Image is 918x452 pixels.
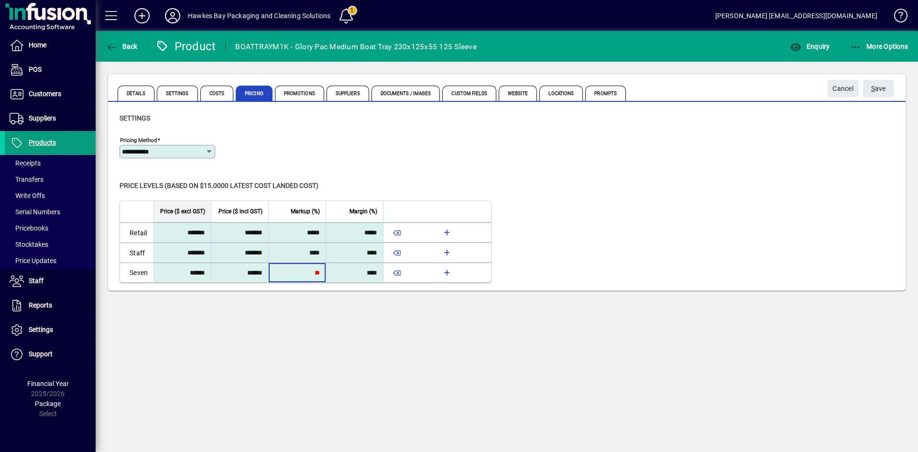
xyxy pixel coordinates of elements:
a: Write Offs [5,187,96,204]
div: [PERSON_NAME] [EMAIL_ADDRESS][DOMAIN_NAME] [715,8,877,23]
a: Pricebooks [5,220,96,236]
button: Back [103,38,140,55]
a: Support [5,342,96,366]
span: Custom Fields [442,86,496,101]
span: Price levels (based on $15.0000 Latest cost landed cost) [120,182,318,189]
span: POS [29,66,42,73]
a: Customers [5,82,96,106]
button: Enquiry [787,38,832,55]
div: BOATTRAYM1K - Glory Pac Medium Boat Tray 230x125x55 125 Sleeve [235,39,477,55]
td: Seven [120,263,153,282]
span: Price Updates [10,257,56,265]
span: Support [29,350,53,358]
span: Settings [120,114,150,122]
span: S [871,85,875,92]
span: Settings [29,326,53,333]
span: Products [29,139,56,146]
a: Price Updates [5,253,96,269]
a: Suppliers [5,107,96,131]
a: Transfers [5,171,96,187]
a: Staff [5,269,96,293]
span: Markup (%) [291,206,320,217]
span: Staff [29,277,44,285]
a: Receipts [5,155,96,171]
span: Price ($ excl GST) [160,206,205,217]
span: Settings [157,86,198,101]
button: More Options [848,38,911,55]
span: Suppliers [29,114,56,122]
span: ave [871,81,886,97]
a: POS [5,58,96,82]
span: Reports [29,301,52,309]
a: Reports [5,294,96,318]
button: Profile [157,7,188,24]
span: Suppliers [327,86,369,101]
span: Promotions [275,86,324,101]
button: Cancel [828,80,858,97]
div: Hawkes Bay Packaging and Cleaning Solutions [188,8,331,23]
span: Serial Numbers [10,208,60,216]
td: Retail [120,222,153,243]
span: Pricing [236,86,273,101]
span: More Options [850,43,908,50]
span: Back [106,43,138,50]
span: Home [29,41,46,49]
a: Settings [5,318,96,342]
span: Financial Year [27,380,69,387]
span: Details [118,86,154,101]
span: Stocktakes [10,241,48,248]
span: Write Offs [10,192,45,199]
a: Serial Numbers [5,204,96,220]
span: Documents / Images [372,86,440,101]
span: Margin (%) [350,206,377,217]
span: Website [499,86,537,101]
span: Enquiry [790,43,830,50]
span: Prompts [585,86,626,101]
span: Receipts [10,159,41,167]
mat-label: Pricing method [120,137,157,143]
span: Locations [539,86,583,101]
a: Stocktakes [5,236,96,253]
span: Cancel [832,81,853,97]
button: Save [863,80,894,97]
span: Costs [200,86,234,101]
span: Transfers [10,176,44,183]
td: Staff [120,243,153,263]
span: Pricebooks [10,224,48,232]
span: Price ($ incl GST) [219,206,262,217]
span: Package [35,400,61,408]
div: Product [155,39,216,54]
button: Add [127,7,157,24]
a: Home [5,33,96,57]
app-page-header-button: Back [96,38,148,55]
a: Knowledge Base [887,2,906,33]
span: Customers [29,90,61,98]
